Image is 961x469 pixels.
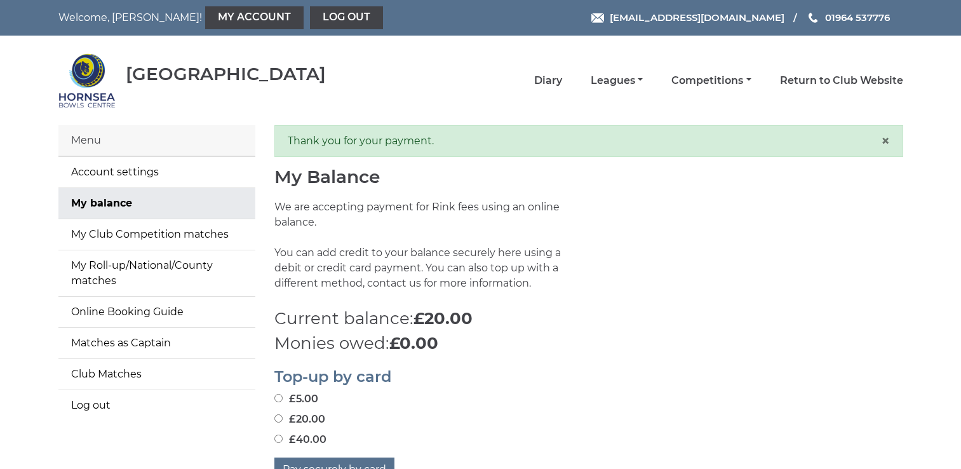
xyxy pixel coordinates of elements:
a: My Account [205,6,304,29]
a: Diary [534,74,562,88]
img: Email [591,13,604,23]
img: Phone us [809,13,817,23]
a: My balance [58,188,255,219]
a: Account settings [58,157,255,187]
input: £40.00 [274,435,283,443]
a: Competitions [671,74,751,88]
label: £20.00 [274,412,325,427]
p: We are accepting payment for Rink fees using an online balance. You can add credit to your balanc... [274,200,579,306]
p: Monies owed: [274,331,903,356]
p: Current balance: [274,306,903,331]
a: Email [EMAIL_ADDRESS][DOMAIN_NAME] [591,10,784,25]
img: Hornsea Bowls Centre [58,52,116,109]
a: Return to Club Website [780,74,903,88]
input: £20.00 [274,414,283,423]
a: Log out [310,6,383,29]
strong: £0.00 [389,333,438,353]
span: 01964 537776 [825,11,890,24]
a: Matches as Captain [58,328,255,358]
span: × [881,132,890,150]
label: £40.00 [274,432,326,447]
nav: Welcome, [PERSON_NAME]! [58,6,400,29]
strong: £20.00 [413,308,473,329]
h1: My Balance [274,167,903,187]
a: Phone us 01964 537776 [807,10,890,25]
label: £5.00 [274,391,318,407]
a: Club Matches [58,359,255,390]
a: Online Booking Guide [58,297,255,327]
span: [EMAIL_ADDRESS][DOMAIN_NAME] [610,11,784,24]
a: My Club Competition matches [58,219,255,250]
a: Log out [58,390,255,421]
a: Leagues [591,74,643,88]
div: Menu [58,125,255,156]
input: £5.00 [274,394,283,402]
button: Close [881,133,890,149]
a: My Roll-up/National/County matches [58,250,255,296]
h2: Top-up by card [274,369,903,385]
div: [GEOGRAPHIC_DATA] [126,64,326,84]
div: Thank you for your payment. [274,125,903,157]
